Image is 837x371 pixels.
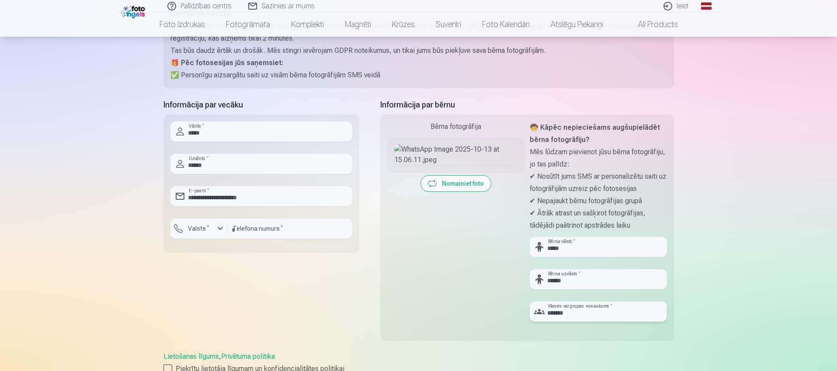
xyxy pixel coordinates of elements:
[530,146,667,170] p: Mēs lūdzam pievienot jūsu bērna fotogrāfiju, jo tas palīdz:
[530,170,667,195] p: ✔ Nosūtīt jums SMS ar personalizētu saiti uz fotogrāfijām uzreiz pēc fotosesijas
[382,12,425,37] a: Krūzes
[425,12,472,37] a: Suvenīri
[472,12,540,37] a: Foto kalendāri
[170,59,283,67] strong: 🎁 Pēc fotosesijas jūs saņemsiet:
[421,176,491,191] button: Nomainiet foto
[387,121,524,132] div: Bērna fotogrāfija
[530,123,660,144] strong: 🧒 Kāpēc nepieciešams augšupielādēt bērna fotogrāfiju?
[149,12,215,37] a: Foto izdrukas
[380,99,674,111] h5: Informācija par bērnu
[530,207,667,232] p: ✔ Ātrāk atrast un sašķirot fotogrāfijas, tādējādi paātrinot apstrādes laiku
[334,12,382,37] a: Magnēti
[163,99,359,111] h5: Informācija par vecāku
[170,69,667,81] p: ✅ Personīgu aizsargātu saiti uz visām bērna fotogrāfijām SMS veidā
[394,144,517,165] img: WhatsApp Image 2025-10-13 at 15.06.11.jpeg
[170,45,667,57] p: Tas būs daudz ērtāk un drošāk. Mēs stingri ievērojam GDPR noteikumus, un tikai jums būs piekļuve ...
[215,12,281,37] a: Fotogrāmata
[221,352,275,361] a: Privātuma politika
[163,352,219,361] a: Lietošanas līgums
[281,12,334,37] a: Komplekti
[170,218,227,239] button: Valsts*
[530,195,667,207] p: ✔ Nepajaukt bērnu fotogrāfijas grupā
[184,224,213,233] label: Valsts
[614,12,688,37] a: All products
[540,12,614,37] a: Atslēgu piekariņi
[121,3,147,18] img: /fa1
